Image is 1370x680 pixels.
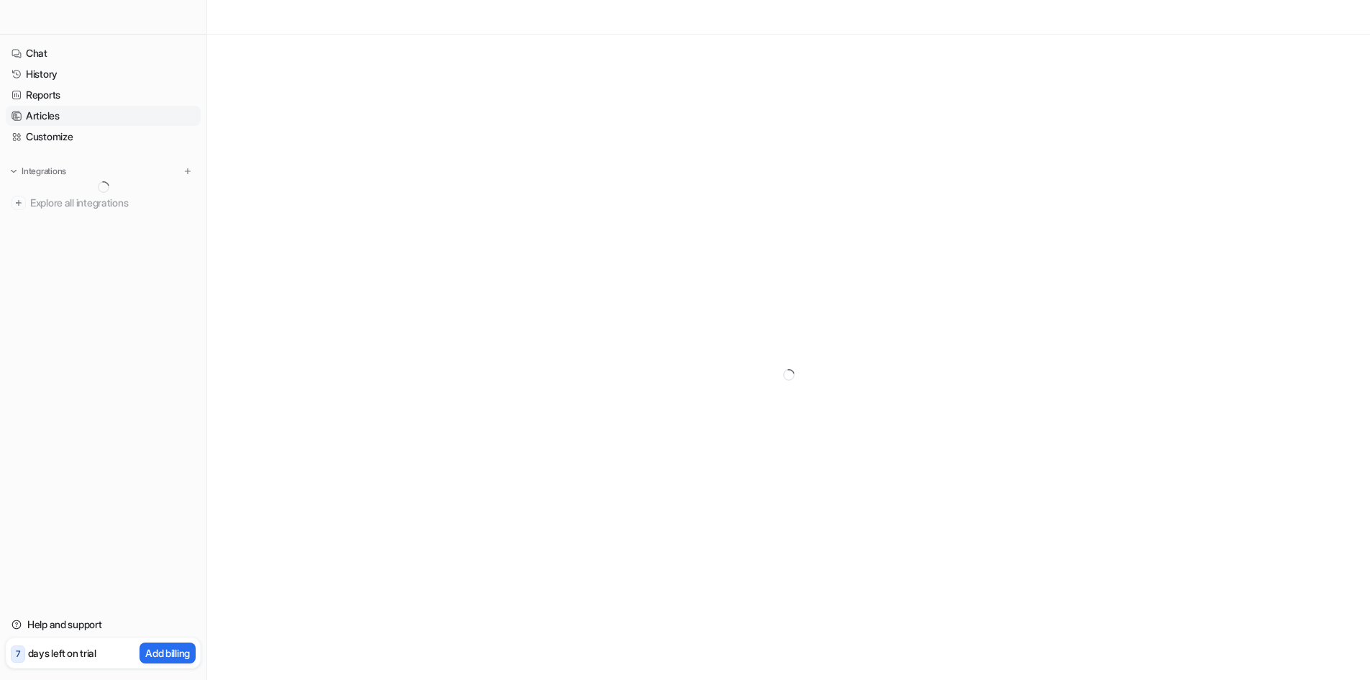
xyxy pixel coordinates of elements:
[6,43,201,63] a: Chat
[6,106,201,126] a: Articles
[6,164,70,178] button: Integrations
[16,648,20,661] p: 7
[145,645,190,661] p: Add billing
[9,166,19,176] img: expand menu
[12,196,26,210] img: explore all integrations
[6,127,201,147] a: Customize
[6,64,201,84] a: History
[6,615,201,635] a: Help and support
[30,191,195,214] span: Explore all integrations
[22,166,66,177] p: Integrations
[140,643,196,663] button: Add billing
[28,645,96,661] p: days left on trial
[183,166,193,176] img: menu_add.svg
[6,193,201,213] a: Explore all integrations
[6,85,201,105] a: Reports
